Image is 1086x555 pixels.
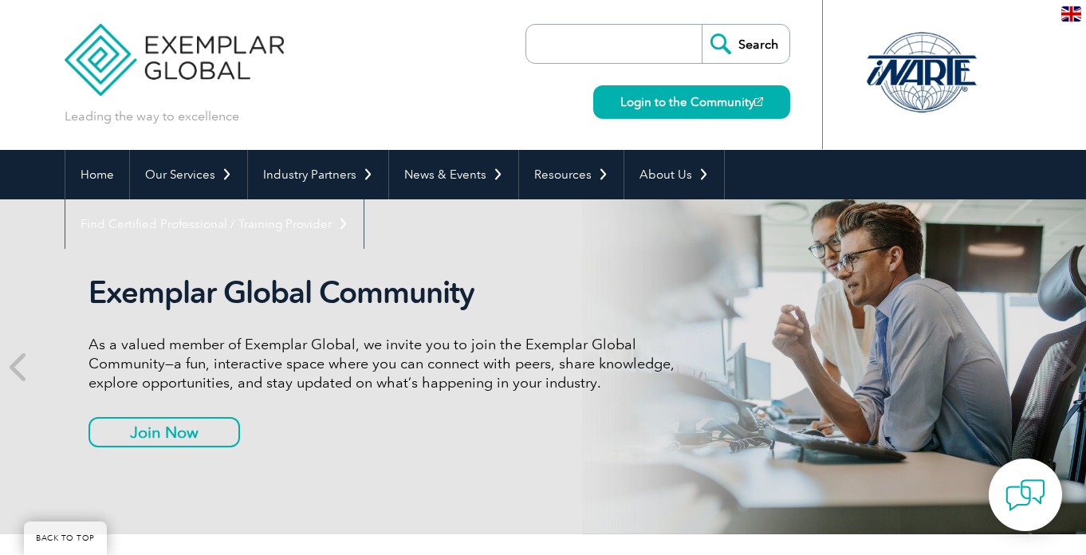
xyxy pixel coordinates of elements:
p: As a valued member of Exemplar Global, we invite you to join the Exemplar Global Community—a fun,... [89,335,687,392]
a: News & Events [389,150,518,199]
a: Login to the Community [593,85,790,119]
input: Search [702,25,789,63]
img: contact-chat.png [1005,475,1045,515]
p: Leading the way to excellence [65,108,239,125]
a: Join Now [89,417,240,447]
a: Find Certified Professional / Training Provider [65,199,364,249]
a: About Us [624,150,724,199]
a: Our Services [130,150,247,199]
a: Resources [519,150,624,199]
a: Home [65,150,129,199]
img: open_square.png [754,97,763,106]
img: en [1061,6,1081,22]
a: Industry Partners [248,150,388,199]
a: BACK TO TOP [24,522,107,555]
h2: Exemplar Global Community [89,274,687,311]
